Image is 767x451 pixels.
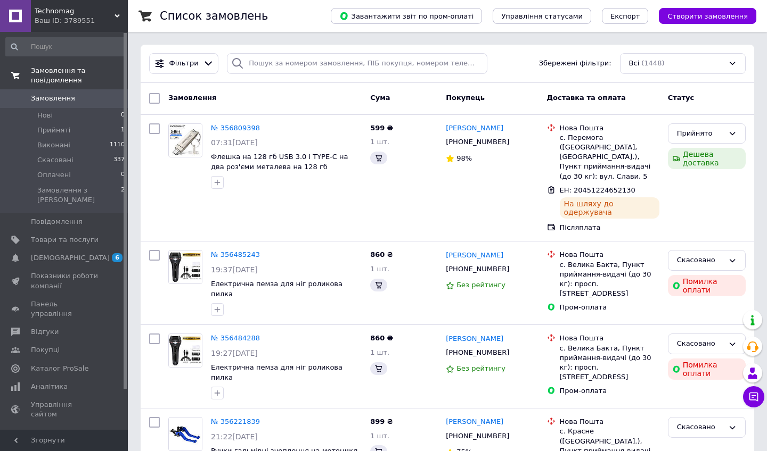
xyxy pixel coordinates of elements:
[668,358,746,380] div: Помилка оплати
[547,94,626,102] span: Доставка та оплата
[370,432,389,440] span: 1 шт.
[560,260,659,299] div: с. Велика Бакта, Пункт приймання-видачі (до 30 кг): просп. [STREET_ADDRESS]
[211,363,342,381] a: Електрична пемза для ніг роликова пилка
[31,382,68,391] span: Аналітика
[602,8,649,24] button: Експорт
[370,348,389,356] span: 1 шт.
[211,124,260,132] a: № 356809398
[668,275,746,296] div: Помилка оплати
[370,265,389,273] span: 1 шт.
[446,94,485,102] span: Покупець
[211,280,342,298] a: Електрична пемза для ніг роликова пилка
[35,6,115,16] span: Technomag
[446,417,503,427] a: [PERSON_NAME]
[677,255,724,266] div: Скасовано
[121,186,125,205] span: 2
[667,12,748,20] span: Створити замовлення
[5,37,126,56] input: Пошук
[31,235,99,245] span: Товари та послуги
[211,417,260,425] a: № 356221839
[31,66,128,85] span: Замовлення та повідомлення
[31,400,99,419] span: Управління сайтом
[211,349,258,357] span: 19:27[DATE]
[37,170,71,180] span: Оплачені
[160,10,268,22] h1: Список замовлень
[560,133,659,181] div: с. Перемога ([GEOGRAPHIC_DATA], [GEOGRAPHIC_DATA].), Пункт приймання-видачі (до 30 кг): вул. Слав...
[31,94,75,103] span: Замовлення
[560,303,659,312] div: Пром-оплата
[446,123,503,133] a: [PERSON_NAME]
[743,386,764,407] button: Чат з покупцем
[629,59,640,69] span: Всі
[110,140,125,150] span: 1110
[456,281,505,289] span: Без рейтингу
[37,111,53,120] span: Нові
[121,111,125,120] span: 0
[31,327,59,337] span: Відгуки
[121,126,125,135] span: 1
[211,153,348,171] a: Флешка на 128 гб USB 3.0 і TYPE-C на два роз'єми металева на 128 гб
[331,8,482,24] button: Завантажити звіт по пром-оплаті
[677,422,724,433] div: Скасовано
[31,253,110,263] span: [DEMOGRAPHIC_DATA]
[560,123,659,133] div: Нова Пошта
[112,253,123,262] span: 6
[31,217,83,227] span: Повідомлення
[668,148,746,169] div: Дешева доставка
[168,123,202,157] a: Фото товару
[560,197,659,219] div: На шляху до одержувача
[370,94,390,102] span: Cума
[211,265,258,274] span: 19:37[DATE]
[169,59,199,69] span: Фільтри
[31,428,99,447] span: Гаманець компанії
[169,124,202,156] img: Фото товару
[610,12,640,20] span: Експорт
[501,12,583,20] span: Управління статусами
[211,138,258,147] span: 07:31[DATE]
[446,250,503,261] a: [PERSON_NAME]
[121,170,125,180] span: 0
[560,250,659,260] div: Нова Пошта
[560,417,659,427] div: Нова Пошта
[169,418,202,450] img: Фото товару
[37,186,121,205] span: Замовлення з [PERSON_NAME]
[168,417,202,451] a: Фото товару
[227,53,487,74] input: Пошук за номером замовлення, ПІБ покупця, номером телефону, Email, номером накладної
[211,432,258,441] span: 21:22[DATE]
[444,262,511,276] div: [PHONE_NUMBER]
[444,346,511,360] div: [PHONE_NUMBER]
[668,94,695,102] span: Статус
[31,299,99,319] span: Панель управління
[31,271,99,290] span: Показники роботи компанії
[31,364,88,373] span: Каталог ProSale
[560,223,659,232] div: Післяплата
[370,138,389,146] span: 1 шт.
[113,155,125,165] span: 337
[444,429,511,443] div: [PHONE_NUMBER]
[339,11,474,21] span: Завантажити звіт по пром-оплаті
[370,250,393,258] span: 860 ₴
[560,333,659,343] div: Нова Пошта
[539,59,611,69] span: Збережені фільтри:
[560,386,659,396] div: Пром-оплата
[446,334,503,344] a: [PERSON_NAME]
[456,364,505,372] span: Без рейтингу
[37,155,74,165] span: Скасовані
[648,12,756,20] a: Створити замовлення
[211,334,260,342] a: № 356484288
[35,16,128,26] div: Ваш ID: 3789551
[31,345,60,355] span: Покупці
[560,344,659,382] div: с. Велика Бакта, Пункт приймання-видачі (до 30 кг): просп. [STREET_ADDRESS]
[493,8,591,24] button: Управління статусами
[370,334,393,342] span: 860 ₴
[444,135,511,149] div: [PHONE_NUMBER]
[370,124,393,132] span: 599 ₴
[169,251,202,283] img: Фото товару
[641,59,664,67] span: (1448)
[168,94,216,102] span: Замовлення
[659,8,756,24] button: Створити замовлення
[168,333,202,368] a: Фото товару
[370,417,393,425] span: 899 ₴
